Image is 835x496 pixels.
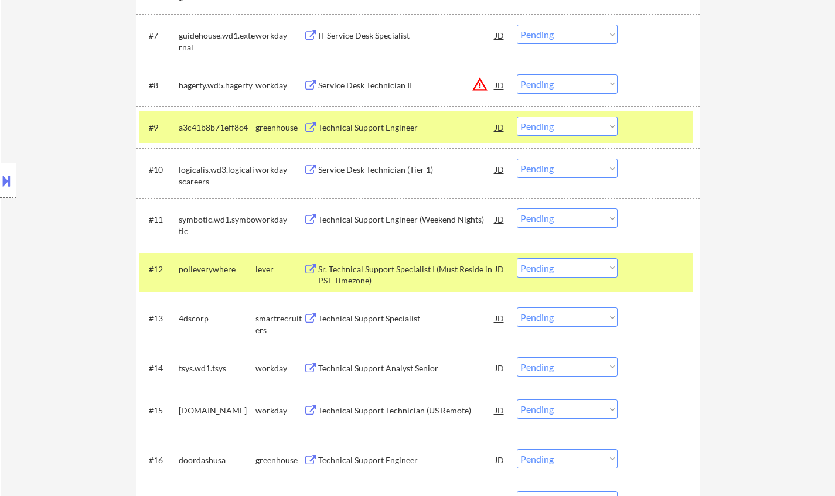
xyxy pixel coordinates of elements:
div: hagerty.wd5.hagerty [179,80,255,91]
div: IT Service Desk Specialist [318,30,495,42]
div: workday [255,164,304,176]
div: #14 [149,362,169,374]
div: JD [494,208,506,230]
div: [DOMAIN_NAME] [179,405,255,416]
div: Service Desk Technician II [318,80,495,91]
div: workday [255,214,304,225]
div: symbotic.wd1.symbotic [179,214,255,237]
div: 4dscorp [179,313,255,324]
div: guidehouse.wd1.external [179,30,255,53]
div: tsys.wd1.tsys [179,362,255,374]
button: warning_amber [472,76,488,93]
div: #13 [149,313,169,324]
div: Sr. Technical Support Specialist I (Must Reside in PST Timezone) [318,264,495,286]
div: workday [255,80,304,91]
div: Technical Support Specialist [318,313,495,324]
div: workday [255,362,304,374]
div: #7 [149,30,169,42]
div: JD [494,399,506,420]
div: Technical Support Technician (US Remote) [318,405,495,416]
div: JD [494,357,506,378]
div: lever [255,264,304,275]
div: a3c41b8b71eff8c4 [179,122,255,134]
div: doordashusa [179,454,255,466]
div: smartrecruiters [255,313,304,336]
div: JD [494,117,506,138]
div: #16 [149,454,169,466]
div: JD [494,449,506,470]
div: Technical Support Analyst Senior [318,362,495,374]
div: workday [255,405,304,416]
div: Technical Support Engineer (Weekend Nights) [318,214,495,225]
div: Service Desk Technician (Tier 1) [318,164,495,176]
div: logicalis.wd3.logicaliscareers [179,164,255,187]
div: JD [494,25,506,46]
div: Technical Support Engineer [318,454,495,466]
div: greenhouse [255,454,304,466]
div: JD [494,307,506,329]
div: polleverywhere [179,264,255,275]
div: JD [494,159,506,180]
div: Technical Support Engineer [318,122,495,134]
div: greenhouse [255,122,304,134]
div: #15 [149,405,169,416]
div: JD [494,74,506,95]
div: JD [494,258,506,279]
div: workday [255,30,304,42]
